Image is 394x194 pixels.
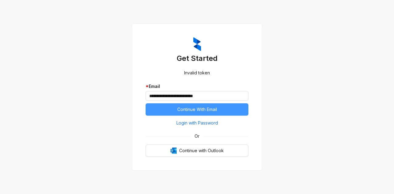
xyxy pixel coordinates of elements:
[146,53,248,63] h3: Get Started
[146,145,248,157] button: OutlookContinue with Outlook
[193,37,201,51] img: ZumaIcon
[146,103,248,116] button: Continue With Email
[171,148,177,154] img: Outlook
[177,106,217,113] span: Continue With Email
[146,83,248,90] div: Email
[190,133,204,140] span: Or
[176,120,218,126] span: Login with Password
[146,118,248,128] button: Login with Password
[179,147,224,154] span: Continue with Outlook
[146,69,248,76] div: Invalid token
